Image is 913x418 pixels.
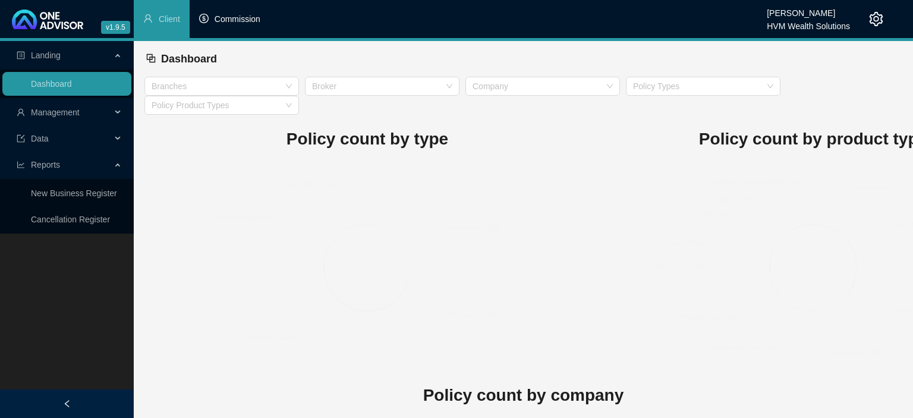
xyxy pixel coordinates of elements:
span: Data [31,134,49,143]
text: Rewards Program (72) [661,238,727,246]
span: dollar [199,14,209,23]
a: Dashboard [31,79,72,89]
span: block [146,53,156,64]
span: v1.9.5 [101,21,130,34]
span: left [63,400,71,408]
h1: Policy count by type [144,126,590,152]
span: Management [31,108,80,117]
text: Medical Cover (3220) [251,334,313,341]
span: profile [17,51,25,59]
text: Group scheme (1300) [279,180,343,187]
div: HVM Wealth Solutions [767,16,850,29]
text: Endowment (57) [849,184,897,191]
span: Commission [215,14,260,24]
span: Landing [31,51,61,60]
span: user [17,108,25,117]
text: Medical Aid (298) [833,348,883,356]
text: Commercial Lines (67) [690,196,756,203]
a: New Business Register [31,188,117,198]
text: Employer Group Medical (245) [711,178,801,185]
img: 2df55531c6924b55f21c4cf5d4484680-logo-light.svg [12,10,83,29]
text: Investment (1869) [447,223,500,230]
span: user [143,14,153,23]
text: Personal Lines (191) [678,313,739,320]
div: [PERSON_NAME] [767,3,850,16]
span: import [17,134,25,143]
h1: Policy count by company [144,382,902,408]
span: Dashboard [161,53,217,65]
text: Life Insurance (666) [443,310,502,318]
span: Reports [31,160,60,169]
text: Short Term Insurance (337) [213,214,293,221]
a: Cancellation Register [31,215,110,224]
text: Unit Trust (71) [700,210,742,218]
text: Medical Aid Group (46) [711,344,778,351]
span: Client [159,14,180,24]
text: Retirement Annuity (101) [651,263,723,270]
span: line-chart [17,161,25,169]
span: setting [869,12,883,26]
